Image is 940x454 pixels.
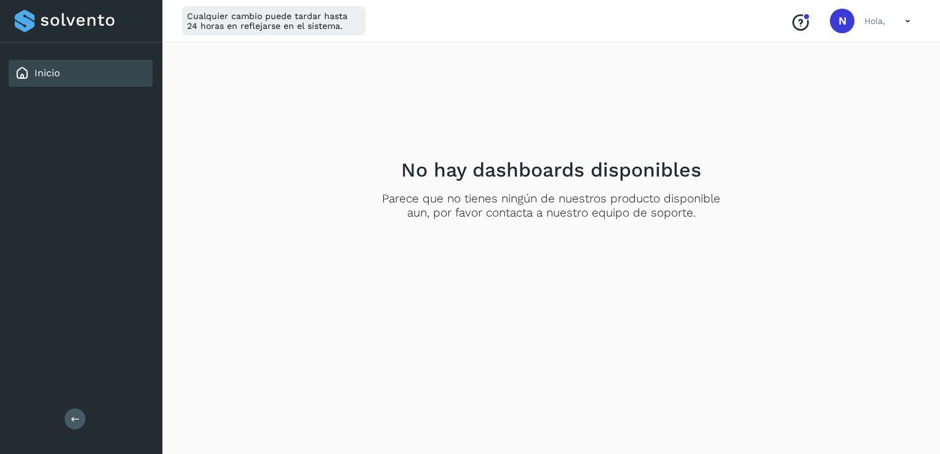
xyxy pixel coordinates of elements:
h2: No hay dashboards disponibles [401,158,701,181]
p: Parece que no tienes ningún de nuestros producto disponible aun, por favor contacta a nuestro equ... [376,192,727,220]
div: Inicio [9,60,153,87]
p: Hola, [864,16,885,26]
a: Inicio [34,67,60,79]
div: Cualquier cambio puede tardar hasta 24 horas en reflejarse en el sistema. [182,6,365,36]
